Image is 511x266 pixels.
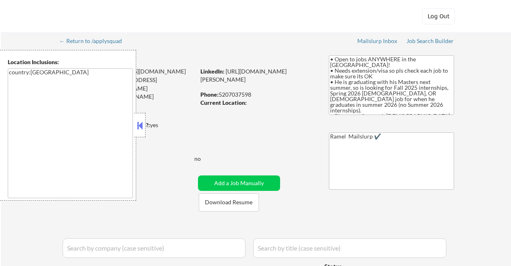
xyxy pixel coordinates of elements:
[200,68,287,83] a: [URL][DOMAIN_NAME][PERSON_NAME]
[194,155,217,163] div: no
[59,38,130,46] a: ← Return to /applysquad
[8,58,133,66] div: Location Inclusions:
[422,8,455,24] button: Log Out
[200,99,247,106] strong: Current Location:
[199,193,259,212] button: Download Resume
[59,38,130,44] div: ← Return to /applysquad
[63,238,246,258] input: Search by company (case sensitive)
[200,68,224,75] strong: LinkedIn:
[200,91,315,99] div: 5207037598
[357,38,398,46] a: Mailslurp Inbox
[407,38,454,46] a: Job Search Builder
[253,238,446,258] input: Search by title (case sensitive)
[357,38,398,44] div: Mailslurp Inbox
[200,91,219,98] strong: Phone:
[407,38,454,44] div: Job Search Builder
[198,175,280,191] button: Add a Job Manually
